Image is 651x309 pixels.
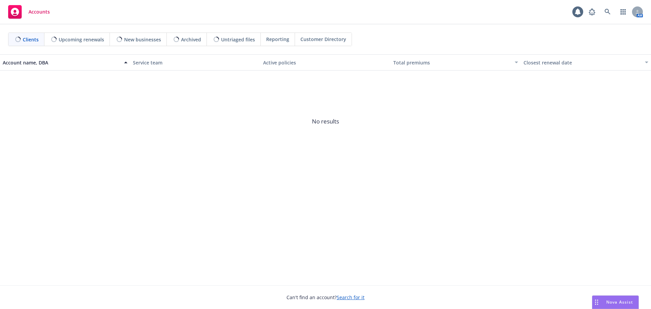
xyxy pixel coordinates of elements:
div: Closest renewal date [524,59,641,66]
span: Untriaged files [221,36,255,43]
a: Accounts [5,2,53,21]
a: Switch app [616,5,630,19]
div: Service team [133,59,258,66]
button: Nova Assist [592,295,639,309]
span: Clients [23,36,39,43]
button: Active policies [260,54,391,71]
span: Accounts [28,9,50,15]
span: Can't find an account? [287,294,364,301]
div: Account name, DBA [3,59,120,66]
a: Search for it [337,294,364,301]
button: Closest renewal date [521,54,651,71]
span: Archived [181,36,201,43]
span: Customer Directory [300,36,346,43]
a: Search [601,5,614,19]
span: Nova Assist [606,299,633,305]
span: Upcoming renewals [59,36,104,43]
div: Active policies [263,59,388,66]
button: Total premiums [391,54,521,71]
span: Reporting [266,36,289,43]
div: Drag to move [592,296,601,309]
a: Report a Bug [585,5,599,19]
span: New businesses [124,36,161,43]
div: Total premiums [393,59,511,66]
button: Service team [130,54,260,71]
